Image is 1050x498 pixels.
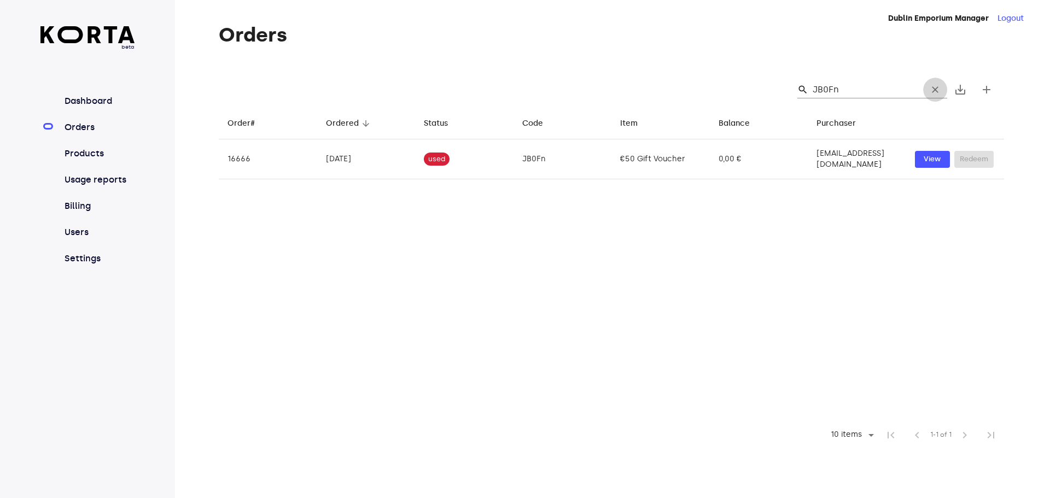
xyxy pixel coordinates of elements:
span: Last Page [978,422,1004,448]
div: Order# [227,117,255,130]
span: arrow_downward [361,119,371,128]
input: Search [813,81,919,98]
a: Dashboard [62,95,135,108]
span: Code [522,117,557,130]
div: Status [424,117,448,130]
td: JB0Fn [514,139,612,179]
td: €50 Gift Voucher [611,139,710,179]
span: beta [40,43,135,51]
strong: Dublin Emporium Manager [888,14,989,23]
span: First Page [878,422,904,448]
td: [DATE] [317,139,416,179]
span: Order# [227,117,269,130]
span: Previous Page [904,422,930,448]
div: 10 items [824,427,878,443]
a: beta [40,26,135,51]
span: 1-1 of 1 [930,430,952,441]
a: Orders [62,121,135,134]
td: [EMAIL_ADDRESS][DOMAIN_NAME] [808,139,906,179]
span: Balance [719,117,764,130]
span: clear [930,84,941,95]
img: Korta [40,26,135,43]
td: 16666 [219,139,317,179]
span: save_alt [954,83,967,96]
button: Create new gift card [973,77,1000,103]
span: Ordered [326,117,373,130]
span: used [424,154,450,165]
a: Users [62,226,135,239]
button: Export [947,77,973,103]
button: Logout [997,13,1024,24]
span: add [980,83,993,96]
div: Purchaser [816,117,856,130]
a: Usage reports [62,173,135,186]
span: Next Page [952,422,978,448]
td: 0,00 € [710,139,808,179]
button: Clear Search [923,78,947,102]
span: Item [620,117,652,130]
div: Ordered [326,117,359,130]
span: View [920,153,944,166]
span: Purchaser [816,117,870,130]
h1: Orders [219,24,1004,46]
a: Billing [62,200,135,213]
div: 10 items [828,430,865,440]
div: Code [522,117,543,130]
a: Products [62,147,135,160]
a: Settings [62,252,135,265]
span: Search [797,84,808,95]
span: Status [424,117,462,130]
div: Item [620,117,638,130]
button: View [915,151,950,168]
div: Balance [719,117,750,130]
